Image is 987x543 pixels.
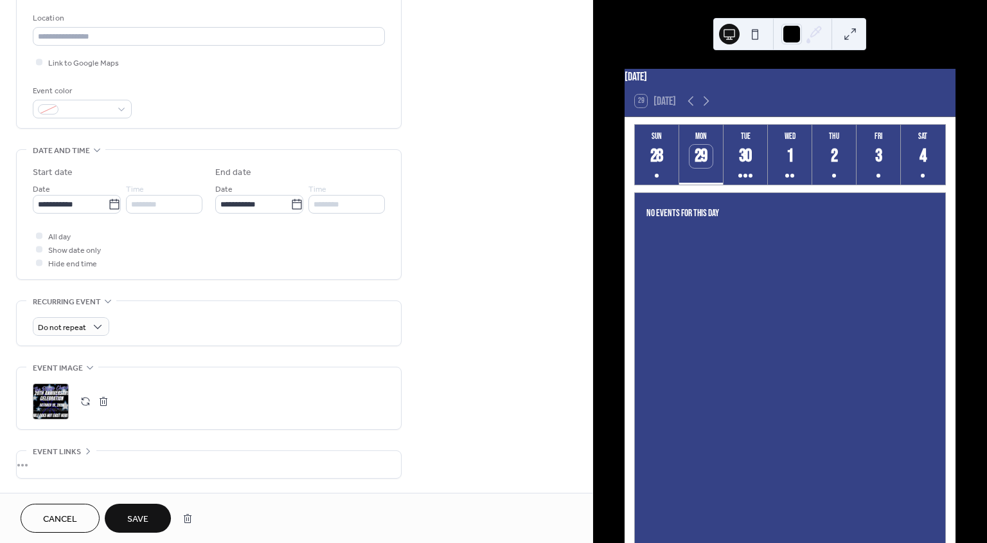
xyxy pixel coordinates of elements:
[772,131,808,142] div: Wed
[734,145,757,168] div: 30
[33,295,101,309] span: Recurring event
[33,144,90,158] span: Date and time
[912,145,935,168] div: 4
[21,504,100,533] button: Cancel
[33,183,50,196] span: Date
[816,131,853,142] div: Thu
[33,12,382,25] div: Location
[812,125,857,185] button: Thu2
[724,125,768,185] button: Tue30
[33,84,129,98] div: Event color
[639,131,675,142] div: Sun
[33,362,83,375] span: Event image
[635,125,679,185] button: Sun28
[215,166,251,179] div: End date
[683,131,720,142] div: Mon
[38,320,86,335] span: Do not repeat
[17,451,401,478] div: •••
[822,145,846,168] div: 2
[768,125,812,185] button: Wed1
[689,145,713,168] div: 29
[901,125,945,185] button: Sat4
[679,125,724,185] button: Mon29
[33,445,81,459] span: Event links
[126,183,144,196] span: Time
[778,145,801,168] div: 1
[636,198,943,228] div: No events for this day
[867,145,891,168] div: 3
[905,131,941,142] div: Sat
[308,183,326,196] span: Time
[48,244,101,257] span: Show date only
[105,504,171,533] button: Save
[645,145,668,168] div: 28
[857,125,901,185] button: Fri3
[48,257,97,271] span: Hide end time
[48,57,119,70] span: Link to Google Maps
[625,69,956,86] div: [DATE]
[33,383,69,419] div: ;
[127,513,148,526] span: Save
[727,131,764,142] div: Tue
[33,166,73,179] div: Start date
[48,230,71,244] span: All day
[860,131,897,142] div: Fri
[43,513,77,526] span: Cancel
[215,183,233,196] span: Date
